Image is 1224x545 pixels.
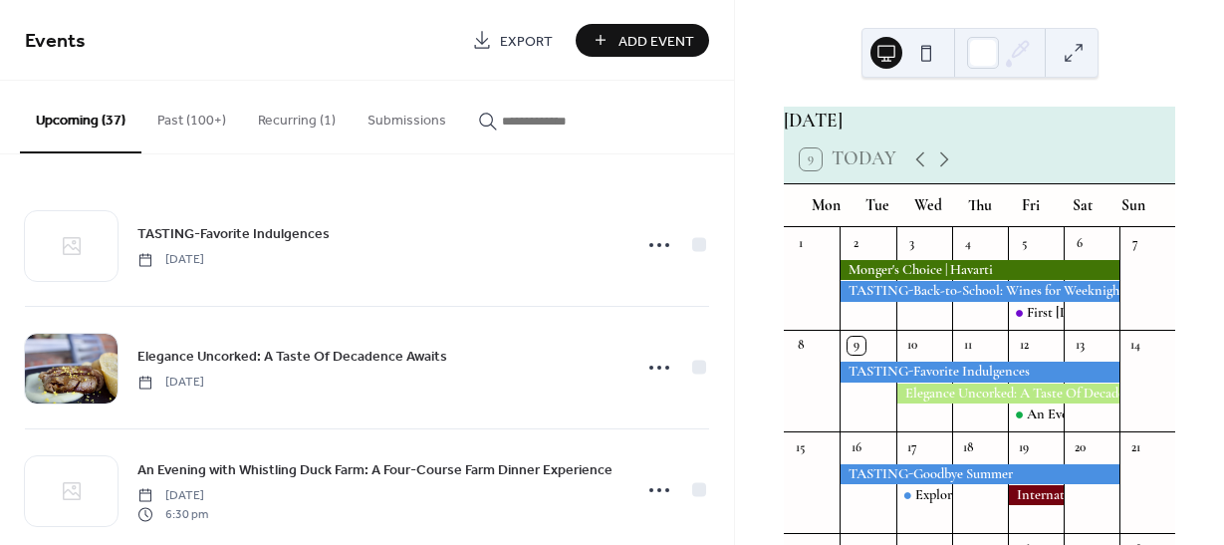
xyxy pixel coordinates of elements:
span: An Evening with Whistling Duck Farm: A Four-Course Farm Dinner Experience [137,460,612,481]
div: 3 [903,234,921,252]
div: 13 [1071,337,1089,355]
div: 16 [848,438,865,456]
span: Add Event [618,31,694,52]
div: 7 [1126,234,1144,252]
button: Recurring (1) [242,81,352,151]
button: Add Event [576,24,709,57]
div: Monger's Choice | Havarti [840,260,1118,280]
span: Export [500,31,553,52]
div: Fri [1005,184,1057,227]
div: Explorer Club Release: [GEOGRAPHIC_DATA] [915,485,1189,505]
div: 2 [848,234,865,252]
div: Mon [800,184,852,227]
button: Upcoming (37) [20,81,141,153]
div: Explorer Club Release: Chile [896,485,952,505]
div: [DATE] [784,107,1175,136]
span: 6:30 pm [137,505,208,523]
div: 5 [1015,234,1033,252]
div: Thu [954,184,1006,227]
div: Sun [1107,184,1159,227]
div: TASTING-Back-to-School: Wines for Weeknights [840,281,1118,301]
div: 8 [792,337,810,355]
div: 6 [1071,234,1089,252]
div: 15 [792,438,810,456]
div: 21 [1126,438,1144,456]
div: 20 [1071,438,1089,456]
div: 18 [959,438,977,456]
span: [DATE] [137,487,208,505]
button: Submissions [352,81,462,151]
a: Export [457,24,568,57]
div: Wed [902,184,954,227]
div: 1 [792,234,810,252]
a: Elegance Uncorked: A Taste Of Decadence Awaits [137,345,447,368]
div: 12 [1015,337,1033,355]
div: TASTING-Goodbye Summer [840,464,1118,484]
div: First Friday Local Wine Feature: Agathodaemon at Egan Vineyard [1008,303,1064,323]
div: TASTING-Favorite Indulgences [840,362,1118,382]
div: Sat [1057,184,1108,227]
span: TASTING-Favorite Indulgences [137,224,330,245]
div: 17 [903,438,921,456]
div: 19 [1015,438,1033,456]
div: 10 [903,337,921,355]
a: TASTING-Favorite Indulgences [137,222,330,245]
span: [DATE] [137,251,204,269]
span: Events [25,22,86,61]
a: An Evening with Whistling Duck Farm: A Four-Course Farm Dinner Experience [137,458,612,481]
span: [DATE] [137,374,204,392]
span: Elegance Uncorked: A Taste Of Decadence Awaits [137,347,447,368]
div: 11 [959,337,977,355]
div: An Evening with Whistling Duck Farm: A Four-Course Farm Dinner Experience [1008,405,1064,424]
div: 4 [959,234,977,252]
div: Tue [852,184,903,227]
div: 14 [1126,337,1144,355]
div: Elegance Uncorked: A Taste Of Decadence Awaits [896,384,1119,404]
div: International Grenache Day! [1008,485,1064,505]
button: Past (100+) [141,81,242,151]
div: 9 [848,337,865,355]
